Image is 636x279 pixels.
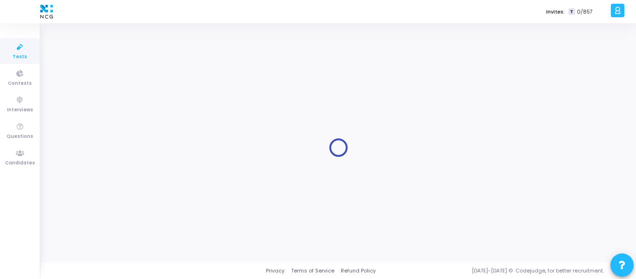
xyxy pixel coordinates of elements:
[376,267,624,275] div: [DATE]-[DATE] © Codejudge, for better recruitment.
[8,80,32,88] span: Contests
[546,8,565,16] label: Invites:
[7,106,33,114] span: Interviews
[7,133,33,141] span: Questions
[341,267,376,275] a: Refund Policy
[5,159,35,167] span: Candidates
[568,8,575,15] span: T
[291,267,334,275] a: Terms of Service
[577,8,593,16] span: 0/857
[266,267,284,275] a: Privacy
[13,53,27,61] span: Tests
[38,2,55,21] img: logo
